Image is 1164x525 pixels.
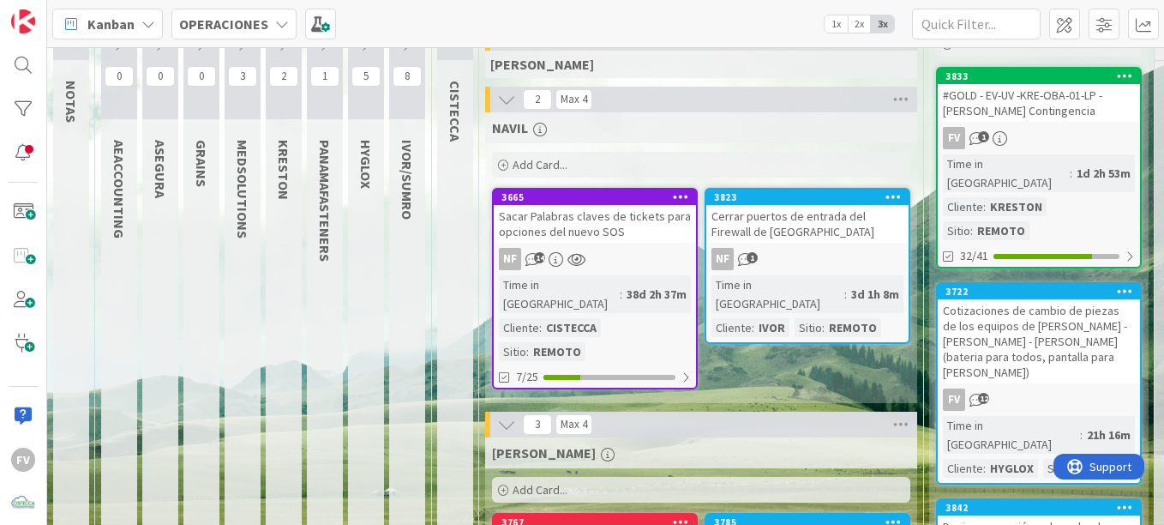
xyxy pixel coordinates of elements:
div: Cliente [943,459,983,478]
div: Cliente [943,197,983,216]
div: 3842 [945,502,1140,514]
span: : [983,197,986,216]
div: Sitio [943,221,970,240]
div: 3842 [938,500,1140,516]
span: GABRIEL [490,56,594,73]
span: : [526,342,529,361]
span: 2 [523,89,552,110]
div: Time in [GEOGRAPHIC_DATA] [943,154,1070,192]
div: Time in [GEOGRAPHIC_DATA] [499,275,620,313]
div: FV [11,448,35,472]
span: : [1070,164,1072,183]
div: 21h 16m [1083,425,1135,444]
span: NAVIL [492,119,528,136]
div: NF [499,248,521,270]
span: 1 [310,66,339,87]
span: 3 [523,414,552,435]
span: : [620,285,622,304]
img: avatar [11,492,35,516]
div: 38d 2h 37m [622,285,691,304]
div: 3722Cotizaciones de cambio de piezas de los equipos de [PERSON_NAME] - [PERSON_NAME] - [PERSON_NA... [938,284,1140,383]
div: REMOTO [529,342,585,361]
div: REMOTO [825,318,881,337]
div: REMOTO [973,221,1029,240]
span: 0 [105,66,134,87]
span: 5 [351,66,381,87]
div: CISTECCA [542,318,601,337]
div: Cotizaciones de cambio de piezas de los equipos de [PERSON_NAME] - [PERSON_NAME] - [PERSON_NAME] ... [938,299,1140,383]
span: 32/41 [960,247,988,265]
span: : [822,318,825,337]
span: Add Card... [513,157,567,172]
div: 3833 [945,70,1140,82]
div: #GOLD - EV-UV -KRE-OBA-01-LP - [PERSON_NAME] Contingencia [938,84,1140,122]
div: 3823Cerrar puertos de entrada del Firewall de [GEOGRAPHIC_DATA] [706,190,909,243]
div: 3823 [714,191,909,203]
div: 3665Sacar Palabras claves de tickets para opciones del nuevo SOS [494,190,696,243]
div: KRESTON [986,197,1047,216]
div: 3833 [938,69,1140,84]
span: NOTAS [63,81,80,123]
span: : [844,285,847,304]
span: 3x [871,15,894,33]
div: Cliente [711,318,752,337]
span: 14 [534,252,545,263]
span: KRESTON [275,140,292,200]
span: FERNANDO [492,444,596,462]
div: Max 4 [561,95,587,104]
div: 3d 1h 8m [847,285,903,304]
span: 2x [848,15,871,33]
div: Sacar Palabras claves de tickets para opciones del nuevo SOS [494,205,696,243]
img: Visit kanbanzone.com [11,9,35,33]
input: Quick Filter... [912,9,1041,39]
div: Sitio [795,318,822,337]
span: 3 [228,66,257,87]
div: 1d 2h 53m [1072,164,1135,183]
div: Cerrar puertos de entrada del Firewall de [GEOGRAPHIC_DATA] [706,205,909,243]
div: FV [938,389,1140,411]
div: Sitio [1043,459,1071,478]
div: FV [943,127,965,149]
span: CISTECCA [447,81,464,142]
span: : [1080,425,1083,444]
span: 1x [825,15,848,33]
span: : [752,318,754,337]
div: 3833#GOLD - EV-UV -KRE-OBA-01-LP - [PERSON_NAME] Contingencia [938,69,1140,122]
div: Cliente [499,318,539,337]
div: NF [494,248,696,270]
div: NF [706,248,909,270]
span: 0 [187,66,216,87]
div: 3665 [501,191,696,203]
div: Time in [GEOGRAPHIC_DATA] [711,275,844,313]
div: Max 4 [561,420,587,429]
div: IVOR [754,318,789,337]
div: FV [938,127,1140,149]
span: : [539,318,542,337]
span: GRAINS [193,140,210,187]
span: 7/25 [516,368,538,386]
span: 1 [978,131,989,142]
span: ASEGURA [152,140,169,198]
div: Time in [GEOGRAPHIC_DATA] [943,416,1080,454]
div: HYGLOX [986,459,1038,478]
div: FV [943,389,965,411]
span: AEACCOUNTING [111,140,128,238]
span: : [970,221,973,240]
div: 3665 [494,190,696,205]
span: 8 [393,66,422,87]
span: MEDSOLUTIONS [234,140,251,238]
span: 12 [978,393,989,404]
div: 3722 [938,284,1140,299]
span: IVOR/SUMRO [399,140,416,220]
div: Sitio [499,342,526,361]
span: PANAMAFASTENERS [316,140,333,262]
div: NF [711,248,734,270]
span: 1 [747,252,758,263]
div: 3823 [706,190,909,205]
span: 2 [269,66,298,87]
span: Kanban [87,14,135,34]
div: 3722 [945,286,1140,298]
span: : [983,459,986,478]
span: Support [36,3,78,23]
span: HYGLOX [357,140,375,189]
